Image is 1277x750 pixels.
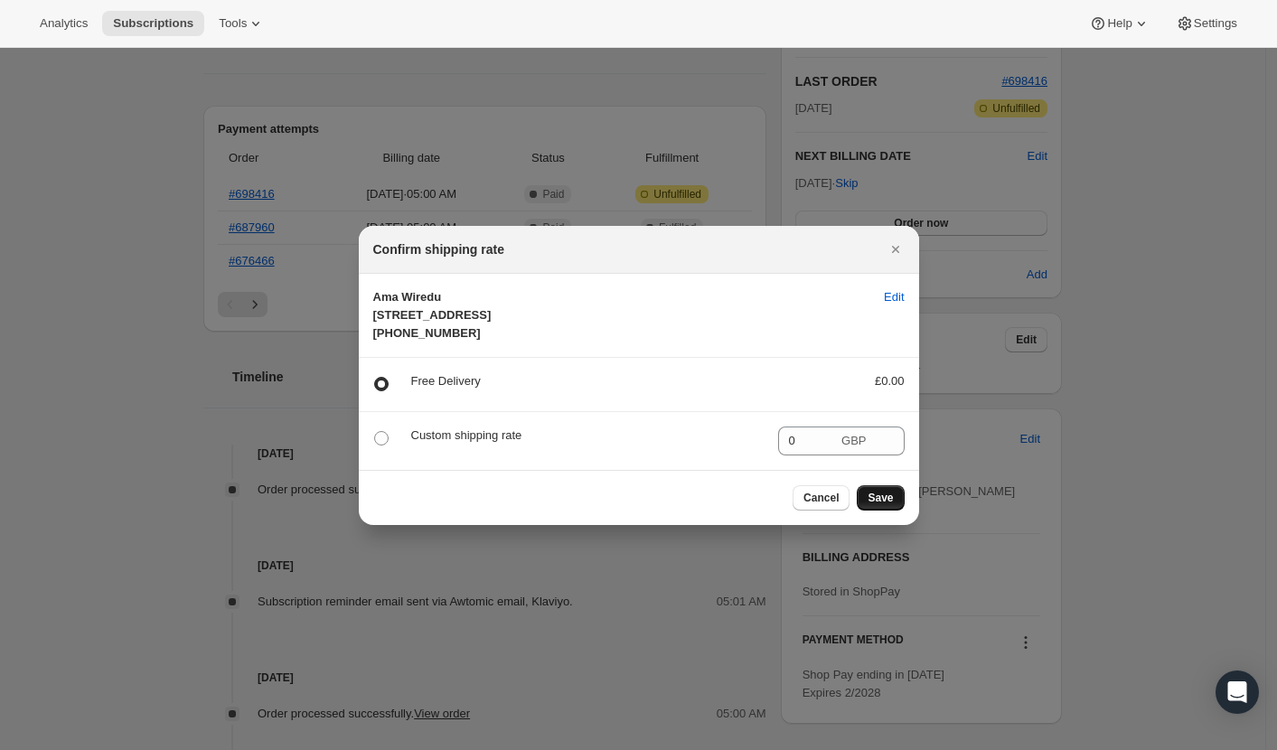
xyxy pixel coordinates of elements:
[411,427,764,445] p: Custom shipping rate
[793,485,850,511] button: Cancel
[373,240,504,258] h2: Confirm shipping rate
[875,374,905,388] span: £0.00
[40,16,88,31] span: Analytics
[1078,11,1160,36] button: Help
[1194,16,1237,31] span: Settings
[1216,670,1259,714] div: Open Intercom Messenger
[884,288,904,306] span: Edit
[873,283,915,312] button: Edit
[219,16,247,31] span: Tools
[208,11,276,36] button: Tools
[868,491,893,505] span: Save
[883,237,908,262] button: Close
[411,372,846,390] p: Free Delivery
[803,491,839,505] span: Cancel
[113,16,193,31] span: Subscriptions
[841,434,866,447] span: GBP
[1165,11,1248,36] button: Settings
[29,11,99,36] button: Analytics
[102,11,204,36] button: Subscriptions
[857,485,904,511] button: Save
[1107,16,1131,31] span: Help
[373,290,492,340] span: Ama Wiredu [STREET_ADDRESS] [PHONE_NUMBER]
